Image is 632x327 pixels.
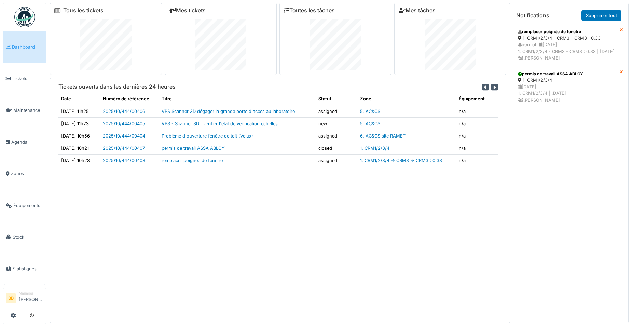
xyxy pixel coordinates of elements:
[316,155,357,167] td: assigned
[456,130,498,142] td: n/a
[58,155,100,167] td: [DATE] 10h23
[456,117,498,130] td: n/a
[58,105,100,117] td: [DATE] 11h25
[13,75,43,82] span: Tickets
[456,105,498,117] td: n/a
[513,66,620,108] a: permis de travail ASSA ABLOY 1. CRM1/2/3/4 [DATE]1. CRM1/2/3/4 | [DATE] [PERSON_NAME]
[11,139,43,145] span: Agenda
[3,94,46,126] a: Maintenance
[11,170,43,177] span: Zones
[58,117,100,130] td: [DATE] 11h23
[58,93,100,105] th: Date
[169,7,206,14] a: Mes tickets
[316,117,357,130] td: new
[518,83,615,103] div: [DATE] 1. CRM1/2/3/4 | [DATE] [PERSON_NAME]
[6,293,16,303] li: BB
[14,7,35,27] img: Badge_color-CXgf-gQk.svg
[19,291,43,296] div: Manager
[13,234,43,240] span: Stock
[13,265,43,272] span: Statistiques
[103,121,145,126] a: 2025/10/444/00405
[103,109,145,114] a: 2025/10/444/00406
[58,83,176,90] h6: Tickets ouverts dans les dernières 24 heures
[6,291,43,307] a: BB Manager[PERSON_NAME]
[162,121,278,126] a: VPS - Scanner 3D : vérifier l'état de vérification echelles
[516,12,549,19] h6: Notifications
[360,158,442,163] a: 1. CRM1/2/3/4 -> CRM3 -> CRM3 : 0.33
[103,133,145,139] a: 2025/10/444/00404
[3,253,46,285] a: Statistiques
[3,63,46,95] a: Tickets
[162,146,225,151] a: permis de travail ASSA ABLOY
[3,158,46,190] a: Zones
[518,77,615,83] div: 1. CRM1/2/3/4
[12,44,43,50] span: Dashboard
[399,7,436,14] a: Mes tâches
[3,126,46,158] a: Agenda
[162,158,223,163] a: remplacer poignée de fenêtre
[360,133,406,139] a: 6. AC&CS site RAMET
[316,93,357,105] th: Statut
[518,71,615,77] div: permis de travail ASSA ABLOY
[13,202,43,209] span: Équipements
[360,121,380,126] a: 5. AC&CS
[316,105,357,117] td: assigned
[518,41,615,61] div: normal | [DATE] 1. CRM1/2/3/4 - CRM3 - CRM3 : 0.33 | [DATE] [PERSON_NAME]
[3,31,46,63] a: Dashboard
[3,189,46,221] a: Équipements
[103,158,145,163] a: 2025/10/444/00408
[58,142,100,155] td: [DATE] 10h21
[162,109,295,114] a: VPS Scanner 3D dégager la grande porte d'accès au laboratoire
[456,93,498,105] th: Équipement
[518,29,615,35] div: remplacer poignée de fenêtre
[456,155,498,167] td: n/a
[284,7,335,14] a: Toutes les tâches
[518,35,615,41] div: 1. CRM1/2/3/4 - CRM3 - CRM3 : 0.33
[316,142,357,155] td: closed
[316,130,357,142] td: assigned
[159,93,316,105] th: Titre
[360,109,380,114] a: 5. AC&CS
[13,107,43,114] span: Maintenance
[58,130,100,142] td: [DATE] 10h56
[456,142,498,155] td: n/a
[513,24,620,66] a: remplacer poignée de fenêtre 1. CRM1/2/3/4 - CRM3 - CRM3 : 0.33 normal |[DATE]1. CRM1/2/3/4 - CRM...
[3,221,46,253] a: Stock
[19,291,43,305] li: [PERSON_NAME]
[63,7,104,14] a: Tous les tickets
[100,93,159,105] th: Numéro de référence
[103,146,145,151] a: 2025/10/444/00407
[581,10,621,21] a: Supprimer tout
[162,133,253,139] a: Problème d'ouverture fenêtre de toit (Velux)
[360,146,389,151] a: 1. CRM1/2/3/4
[357,93,456,105] th: Zone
